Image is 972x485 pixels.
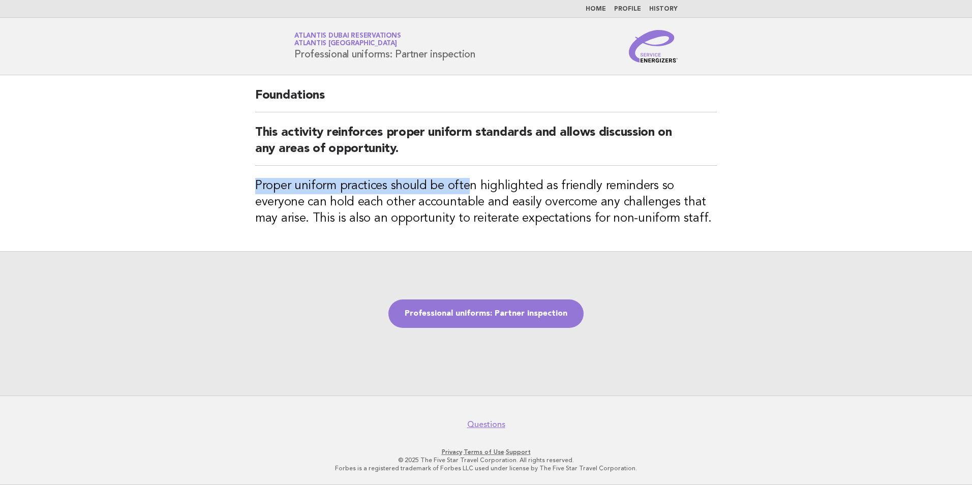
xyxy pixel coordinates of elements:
a: Privacy [442,448,462,456]
a: Profile [614,6,641,12]
h2: Foundations [255,87,717,112]
a: Home [586,6,606,12]
img: Service Energizers [629,30,678,63]
h3: Proper uniform practices should be often highlighted as friendly reminders so everyone can hold e... [255,178,717,227]
a: Questions [467,419,505,430]
a: Terms of Use [464,448,504,456]
h2: This activity reinforces proper uniform standards and allows discussion on any areas of opportunity. [255,125,717,166]
a: Atlantis Dubai ReservationsAtlantis [GEOGRAPHIC_DATA] [294,33,401,47]
a: Support [506,448,531,456]
p: · · [175,448,797,456]
span: Atlantis [GEOGRAPHIC_DATA] [294,41,397,47]
a: History [649,6,678,12]
h1: Professional uniforms: Partner inspection [294,33,475,59]
a: Professional uniforms: Partner inspection [388,299,584,328]
p: Forbes is a registered trademark of Forbes LLC used under license by The Five Star Travel Corpora... [175,464,797,472]
p: © 2025 The Five Star Travel Corporation. All rights reserved. [175,456,797,464]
